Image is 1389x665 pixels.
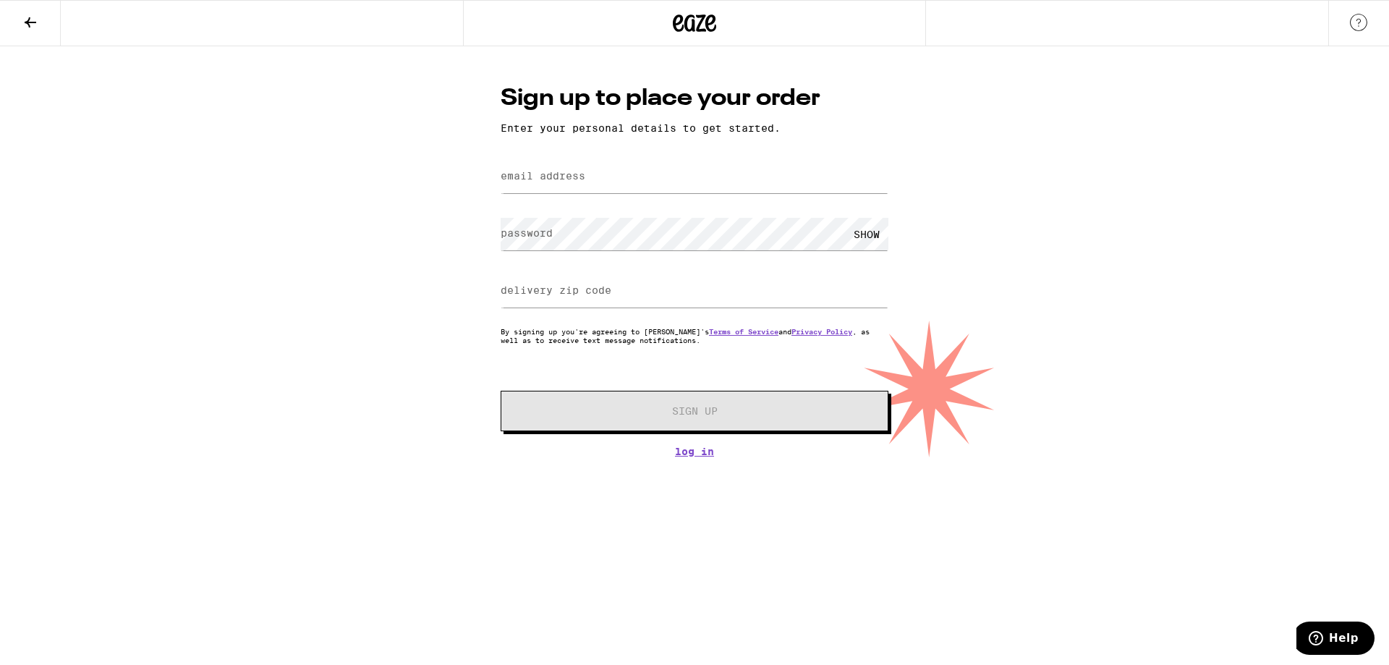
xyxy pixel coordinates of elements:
[501,446,888,457] a: Log In
[501,327,888,344] p: By signing up you're agreeing to [PERSON_NAME]'s and , as well as to receive text message notific...
[709,327,778,336] a: Terms of Service
[501,122,888,134] p: Enter your personal details to get started.
[501,82,888,115] h1: Sign up to place your order
[1296,622,1375,658] iframe: Opens a widget where you can find more information
[845,218,888,250] div: SHOW
[501,284,611,296] label: delivery zip code
[501,161,888,193] input: email address
[791,327,852,336] a: Privacy Policy
[501,275,888,308] input: delivery zip code
[501,227,553,239] label: password
[501,170,585,182] label: email address
[672,406,718,416] span: Sign Up
[501,391,888,431] button: Sign Up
